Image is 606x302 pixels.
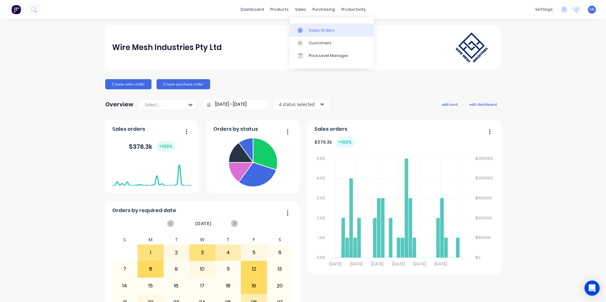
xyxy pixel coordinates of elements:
[350,261,363,267] tspan: [DATE]
[449,26,494,69] img: Wire Mesh Industries Pty Ltd
[475,156,493,161] tspan: $250000
[241,245,267,261] div: 5
[216,278,241,294] div: 18
[309,5,338,14] div: purchasing
[267,245,293,261] div: 6
[216,245,241,261] div: 4
[267,261,293,277] div: 13
[105,79,151,89] button: Create sales order
[164,245,189,261] div: 2
[475,215,492,221] tspan: $100000
[316,175,325,181] tspan: 4.00
[309,40,332,46] div: Customers
[129,141,175,152] div: $ 376.3k
[215,235,241,244] div: T
[275,100,329,109] button: 4 status selected
[138,278,163,294] div: 15
[267,5,292,14] div: products
[475,195,492,201] tspan: $150000
[392,261,405,267] tspan: [DATE]
[138,235,164,244] div: M
[329,261,341,267] tspan: [DATE]
[189,235,215,244] div: W
[11,5,21,14] img: Factory
[438,100,461,108] button: add card
[532,5,556,14] div: settings
[267,278,293,294] div: 20
[371,261,384,267] tspan: [DATE]
[241,278,267,294] div: 19
[112,235,138,244] div: S
[190,261,215,277] div: 10
[314,125,347,133] span: Sales orders
[105,98,133,111] div: Overview
[292,5,309,14] div: sales
[216,261,241,277] div: 11
[584,280,600,296] div: Open Intercom Messenger
[157,79,210,89] button: Create purchase order
[435,261,447,267] tspan: [DATE]
[317,195,325,201] tspan: 3.00
[195,220,212,227] span: [DATE]
[138,245,163,261] div: 1
[164,235,190,244] div: T
[279,101,319,108] div: 4 status selected
[318,235,325,240] tspan: 1.00
[475,235,491,240] tspan: $50000
[290,24,374,36] a: Sales Orders
[413,261,426,267] tspan: [DATE]
[309,53,348,59] div: Price Level Manager
[112,41,222,54] div: Wire Mesh Industries Pty Ltd
[314,137,354,148] div: $ 376.3k
[290,49,374,62] a: Price Level Manager
[317,156,325,161] tspan: 5.00
[267,235,293,244] div: S
[465,100,501,108] button: edit dashboard
[237,5,267,14] a: dashboard
[241,235,267,244] div: F
[138,261,163,277] div: 8
[317,255,325,260] tspan: 0.00
[190,245,215,261] div: 3
[590,7,595,12] span: SD
[309,28,335,33] div: Sales Orders
[338,5,369,14] div: productivity
[475,255,480,260] tspan: $0
[164,261,189,277] div: 9
[290,37,374,49] a: Customers
[336,137,354,148] div: + 100 %
[112,125,145,133] span: Sales orders
[213,125,258,133] span: Orders by status
[475,175,493,181] tspan: $200000
[190,278,215,294] div: 17
[112,278,138,294] div: 14
[112,261,138,277] div: 7
[241,261,267,277] div: 12
[156,141,175,152] div: + 100 %
[164,278,189,294] div: 16
[317,215,325,221] tspan: 2.00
